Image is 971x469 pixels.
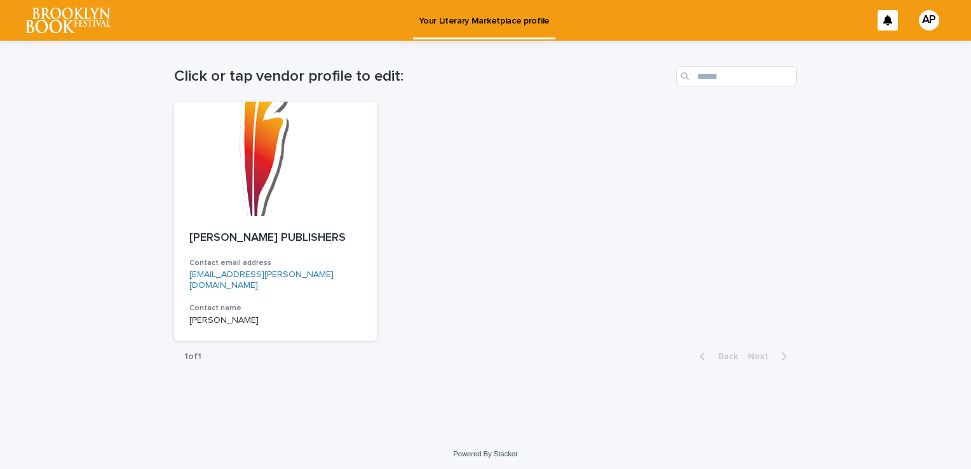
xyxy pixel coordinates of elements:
[710,352,738,361] span: Back
[453,450,517,458] a: Powered By Stacker
[174,67,671,86] h1: Click or tap vendor profile to edit:
[919,10,939,31] div: AP
[174,341,212,372] p: 1 of 1
[174,102,377,341] a: [PERSON_NAME] PUBLISHERSContact email address[EMAIL_ADDRESS][PERSON_NAME][DOMAIN_NAME]Contact nam...
[676,66,797,86] input: Search
[189,231,362,245] p: [PERSON_NAME] PUBLISHERS
[689,351,743,362] button: Back
[189,315,362,326] p: [PERSON_NAME]
[25,8,111,33] img: l65f3yHPToSKODuEVUav
[189,270,334,290] a: [EMAIL_ADDRESS][PERSON_NAME][DOMAIN_NAME]
[748,352,776,361] span: Next
[189,303,362,313] h3: Contact name
[743,351,797,362] button: Next
[189,258,362,268] h3: Contact email address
